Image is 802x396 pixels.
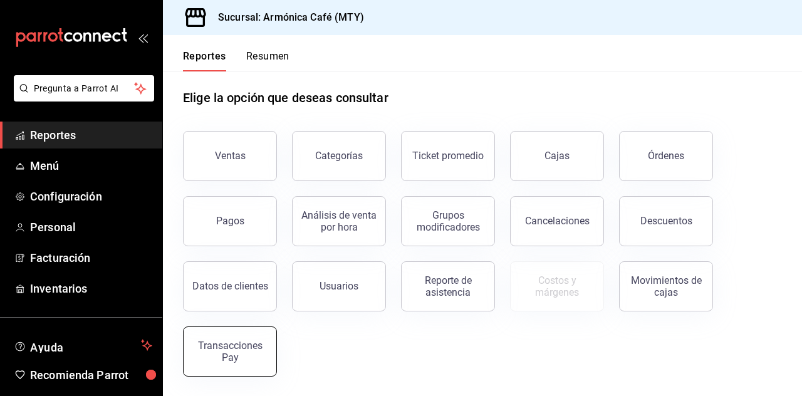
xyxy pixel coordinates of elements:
[30,157,152,174] span: Menú
[401,196,495,246] button: Grupos modificadores
[183,88,388,107] h1: Elige la opción que deseas consultar
[640,215,692,227] div: Descuentos
[412,150,484,162] div: Ticket promedio
[300,209,378,233] div: Análisis de venta por hora
[315,150,363,162] div: Categorías
[619,131,713,181] button: Órdenes
[30,338,136,353] span: Ayuda
[30,219,152,236] span: Personal
[30,280,152,297] span: Inventarios
[14,75,154,102] button: Pregunta a Parrot AI
[401,261,495,311] button: Reporte de asistencia
[138,33,148,43] button: open_drawer_menu
[544,148,570,164] div: Cajas
[9,91,154,104] a: Pregunta a Parrot AI
[619,196,713,246] button: Descuentos
[191,340,269,363] div: Transacciones Pay
[648,150,684,162] div: Órdenes
[510,261,604,311] button: Contrata inventarios para ver este reporte
[183,261,277,311] button: Datos de clientes
[192,280,268,292] div: Datos de clientes
[183,50,226,71] button: Reportes
[215,150,246,162] div: Ventas
[409,209,487,233] div: Grupos modificadores
[292,131,386,181] button: Categorías
[183,50,289,71] div: navigation tabs
[183,326,277,377] button: Transacciones Pay
[518,274,596,298] div: Costos y márgenes
[619,261,713,311] button: Movimientos de cajas
[320,280,358,292] div: Usuarios
[30,127,152,143] span: Reportes
[183,131,277,181] button: Ventas
[510,196,604,246] button: Cancelaciones
[510,131,604,181] a: Cajas
[409,274,487,298] div: Reporte de asistencia
[208,10,364,25] h3: Sucursal: Armónica Café (MTY)
[30,249,152,266] span: Facturación
[246,50,289,71] button: Resumen
[292,196,386,246] button: Análisis de venta por hora
[183,196,277,246] button: Pagos
[216,215,244,227] div: Pagos
[292,261,386,311] button: Usuarios
[30,188,152,205] span: Configuración
[401,131,495,181] button: Ticket promedio
[627,274,705,298] div: Movimientos de cajas
[30,367,152,383] span: Recomienda Parrot
[525,215,590,227] div: Cancelaciones
[34,82,135,95] span: Pregunta a Parrot AI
